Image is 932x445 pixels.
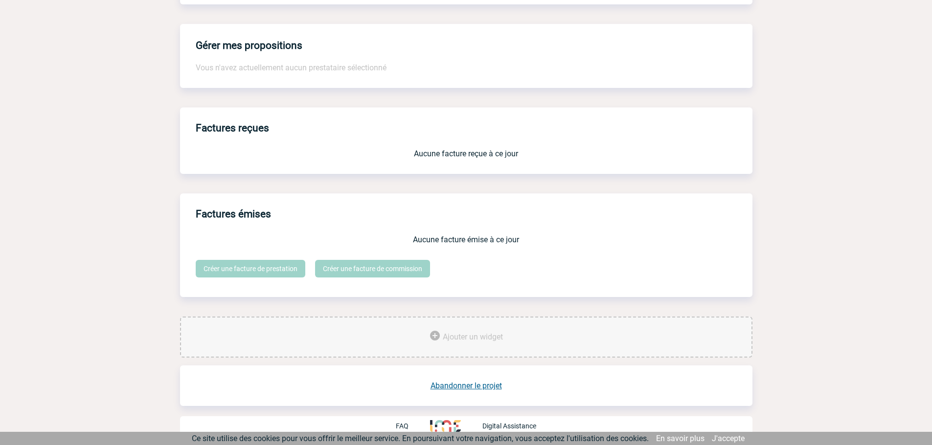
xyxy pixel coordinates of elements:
span: Ce site utilise des cookies pour vous offrir le meilleur service. En poursuivant votre navigation... [192,434,649,443]
a: FAQ [396,421,430,430]
h3: Factures reçues [196,115,752,141]
a: Créer une facture de prestation [196,260,305,277]
h3: Factures émises [196,201,752,227]
img: http://www.idealmeetingsevents.fr/ [430,420,460,432]
div: Ajouter des outils d'aide à la gestion de votre événement [180,317,752,358]
a: En savoir plus [656,434,705,443]
a: Abandonner le projet [431,381,502,390]
p: Vous n'avez actuellement aucun prestataire sélectionné [196,63,737,72]
p: FAQ [396,422,409,430]
p: Digital Assistance [482,422,536,430]
h4: Gérer mes propositions [196,40,302,51]
span: Ajouter un widget [443,332,503,341]
p: Aucune facture reçue à ce jour [196,149,737,158]
a: J'accepte [712,434,745,443]
p: Aucune facture émise à ce jour [196,235,737,244]
a: Créer une facture de commission [315,260,430,277]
